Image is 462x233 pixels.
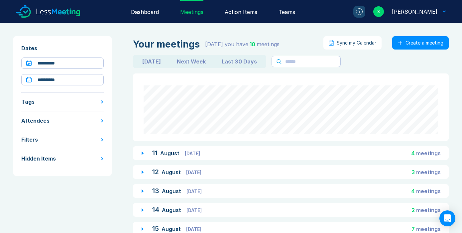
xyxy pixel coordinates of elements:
div: Your meetings [133,39,200,50]
span: meeting s [416,226,441,232]
button: Sync my Calendar [323,36,382,50]
span: 15 [152,225,159,233]
div: Steve Casey [392,8,437,16]
span: August [162,188,182,194]
div: Tags [21,98,35,106]
span: 14 [152,206,159,214]
span: meeting s [416,207,441,213]
div: ? [356,8,363,15]
span: 13 [152,187,159,195]
span: August [160,150,181,157]
span: [DATE] [185,151,200,156]
div: [DATE] you have meeting s [205,40,280,48]
span: meeting s [416,150,441,157]
a: ? [345,6,365,18]
span: [DATE] [186,226,201,232]
button: Create a meeting [392,36,449,50]
span: August [162,226,182,232]
span: 7 [411,226,415,232]
div: Sync my Calendar [337,40,376,46]
span: meeting s [416,169,441,175]
span: 2 [411,207,415,213]
button: Next Week [169,56,214,67]
span: meeting s [416,188,441,194]
div: Attendees [21,117,50,125]
span: August [162,169,182,175]
div: S [373,6,384,17]
span: 3 [411,169,415,175]
div: Create a meeting [405,40,443,46]
div: Dates [21,44,104,52]
span: August [162,207,182,213]
div: Hidden Items [21,155,56,163]
span: 4 [411,150,415,157]
button: [DATE] [134,56,169,67]
span: 4 [411,188,415,194]
div: Filters [21,136,38,144]
span: 11 [152,149,158,157]
span: [DATE] [186,207,202,213]
span: 10 [250,41,255,48]
span: [DATE] [186,188,202,194]
div: Open Intercom Messenger [439,210,455,226]
span: 12 [152,168,159,176]
button: Last 30 Days [214,56,265,67]
span: [DATE] [186,170,201,175]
